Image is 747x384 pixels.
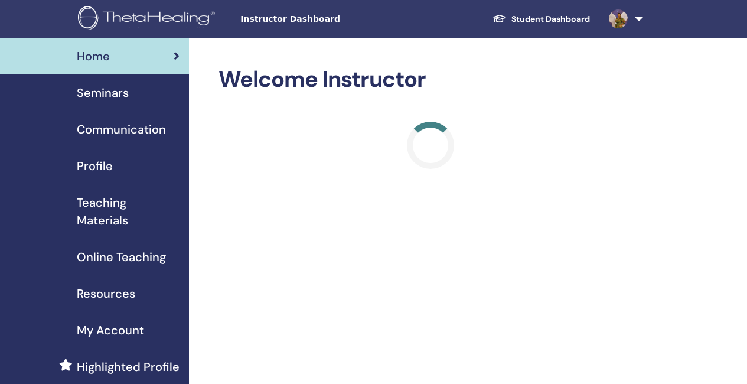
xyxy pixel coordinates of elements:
span: Highlighted Profile [77,358,180,376]
span: Instructor Dashboard [240,13,417,25]
span: Online Teaching [77,248,166,266]
img: default.jpg [609,9,628,28]
span: Teaching Materials [77,194,180,229]
a: Student Dashboard [483,8,599,30]
img: graduation-cap-white.svg [492,14,507,24]
span: Profile [77,157,113,175]
h2: Welcome Instructor [218,66,643,93]
img: logo.png [78,6,219,32]
span: Home [77,47,110,65]
span: My Account [77,321,144,339]
span: Resources [77,285,135,302]
span: Communication [77,121,166,138]
span: Seminars [77,84,129,102]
